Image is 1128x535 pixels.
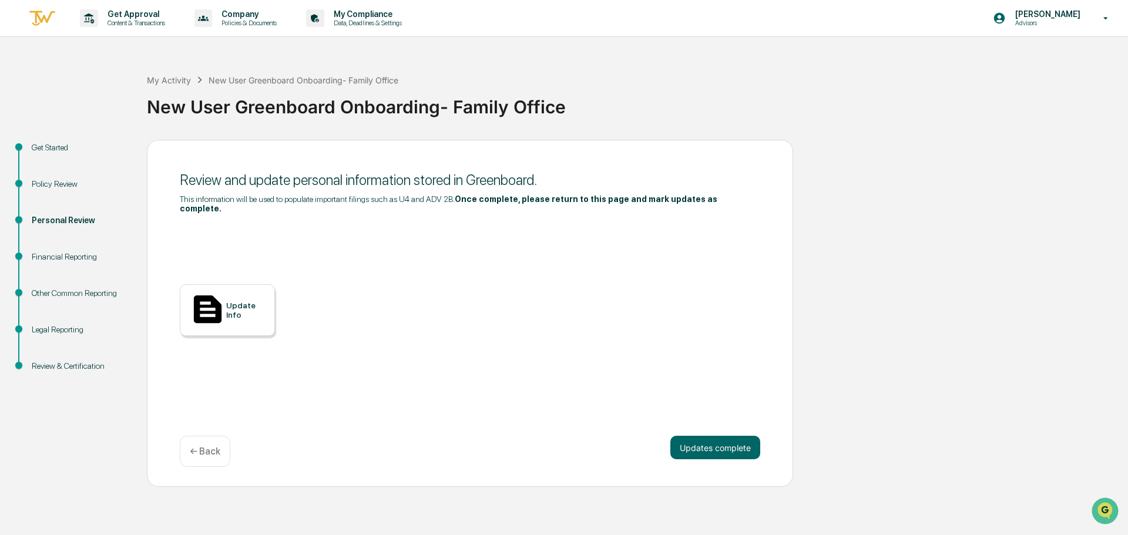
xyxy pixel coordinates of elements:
p: Advisors [1006,19,1086,27]
div: Review & Certification [32,360,128,372]
span: Pylon [117,199,142,208]
img: 1746055101610-c473b297-6a78-478c-a979-82029cc54cd1 [12,90,33,111]
p: ← Back [190,446,220,457]
span: Preclearance [23,148,76,160]
div: New User Greenboard Onboarding- Family Office [147,87,1122,117]
div: We're available if you need us! [40,102,149,111]
div: Review and update personal information stored in Greenboard. [180,171,760,189]
p: How can we help? [12,25,214,43]
p: Company [212,9,283,19]
b: Once complete, please return to this page and mark updates as complete. [180,194,717,213]
input: Clear [31,53,194,66]
p: Content & Transactions [98,19,171,27]
p: Get Approval [98,9,171,19]
div: Other Common Reporting [32,287,128,300]
div: Policy Review [32,178,128,190]
div: 🔎 [12,171,21,181]
a: Powered byPylon [83,198,142,208]
a: 🖐️Preclearance [7,143,80,164]
span: Attestations [97,148,146,160]
div: Personal Review [32,214,128,227]
div: My Activity [147,75,191,85]
p: [PERSON_NAME] [1006,9,1086,19]
a: 🔎Data Lookup [7,166,79,187]
img: logo [28,9,56,28]
p: My Compliance [324,9,408,19]
iframe: Open customer support [1090,496,1122,528]
div: 🖐️ [12,149,21,159]
p: Policies & Documents [212,19,283,27]
div: Financial Reporting [32,251,128,263]
div: Update Info [226,301,266,319]
div: Get Started [32,142,128,154]
div: 🗄️ [85,149,95,159]
div: Start new chat [40,90,193,102]
span: Data Lookup [23,170,74,182]
div: Legal Reporting [32,324,128,336]
button: Updates complete [670,436,760,459]
div: This information will be used to populate important filings such as U4 and ADV 2B. [180,194,760,213]
a: 🗄️Attestations [80,143,150,164]
p: Data, Deadlines & Settings [324,19,408,27]
div: New User Greenboard Onboarding- Family Office [209,75,398,85]
button: Start new chat [200,93,214,107]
